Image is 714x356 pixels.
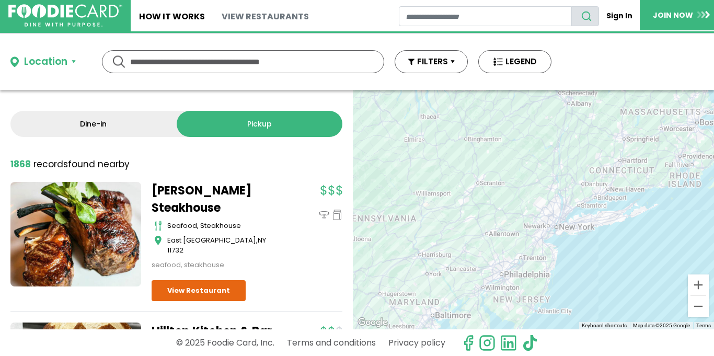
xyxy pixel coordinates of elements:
a: Sign In [599,6,640,26]
a: Pickup [177,111,343,137]
a: Dine-in [10,111,177,137]
div: seafood, steakhouse [167,221,282,231]
button: LEGEND [478,50,551,73]
button: Keyboard shortcuts [582,322,627,329]
a: Open this area in Google Maps (opens a new window) [355,316,390,329]
div: found nearby [10,158,130,171]
a: [PERSON_NAME] Steakhouse [152,182,282,216]
img: linkedin.svg [500,335,517,351]
button: Zoom out [688,296,709,317]
button: FILTERS [395,50,468,73]
p: © 2025 Foodie Card, Inc. [176,334,274,352]
a: Hilltop Kitchen & Bar [152,323,282,340]
img: dinein_icon.svg [319,210,329,220]
div: Location [24,54,67,70]
img: FoodieCard; Eat, Drink, Save, Donate [8,4,122,27]
img: pickup_icon.svg [332,210,342,220]
span: 11732 [167,245,183,255]
strong: 1868 [10,158,31,170]
button: Zoom in [688,274,709,295]
a: Terms [696,323,711,328]
div: , [167,235,282,256]
input: restaurant search [399,6,572,26]
img: tiktok.svg [522,335,538,351]
span: Map data ©2025 Google [633,323,690,328]
a: View Restaurant [152,280,246,301]
a: Terms and conditions [287,334,376,352]
svg: check us out on facebook [460,335,477,351]
img: map_icon.svg [154,235,162,246]
button: search [571,6,599,26]
img: Google [355,316,390,329]
div: seafood, steakhouse [152,260,282,270]
a: Privacy policy [388,334,445,352]
span: records [33,158,68,170]
span: NY [258,235,266,245]
span: East [GEOGRAPHIC_DATA] [167,235,256,245]
img: cutlery_icon.svg [154,221,162,231]
button: Location [10,54,76,70]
